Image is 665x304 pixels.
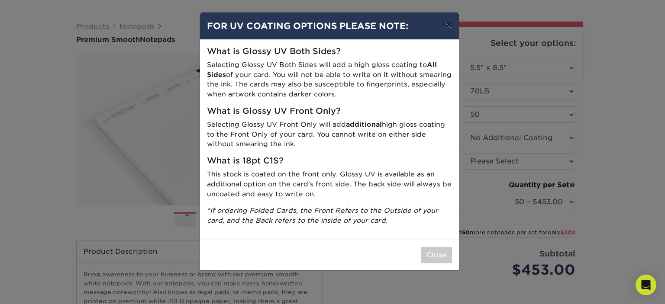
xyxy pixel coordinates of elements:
[207,47,452,57] h5: What is Glossy UV Both Sides?
[207,170,452,199] p: This stock is coated on the front only. Glossy UV is available as an additional option on the car...
[207,19,452,32] h4: FOR UV COATING OPTIONS PLEASE NOTE:
[207,61,437,79] strong: All Sides
[207,106,452,116] h5: What is Glossy UV Front Only?
[346,120,382,128] strong: additional
[207,120,452,149] p: Selecting Glossy UV Front Only will add high gloss coating to the Front Only of your card. You ca...
[207,60,452,99] p: Selecting Glossy UV Both Sides will add a high gloss coating to of your card. You will not be abl...
[439,13,458,37] button: ×
[207,206,438,224] i: *If ordering Folded Cards, the Front Refers to the Outside of your card, and the Back refers to t...
[207,156,452,166] h5: What is 18pt C1S?
[636,275,656,295] div: Open Intercom Messenger
[421,247,452,263] button: Close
